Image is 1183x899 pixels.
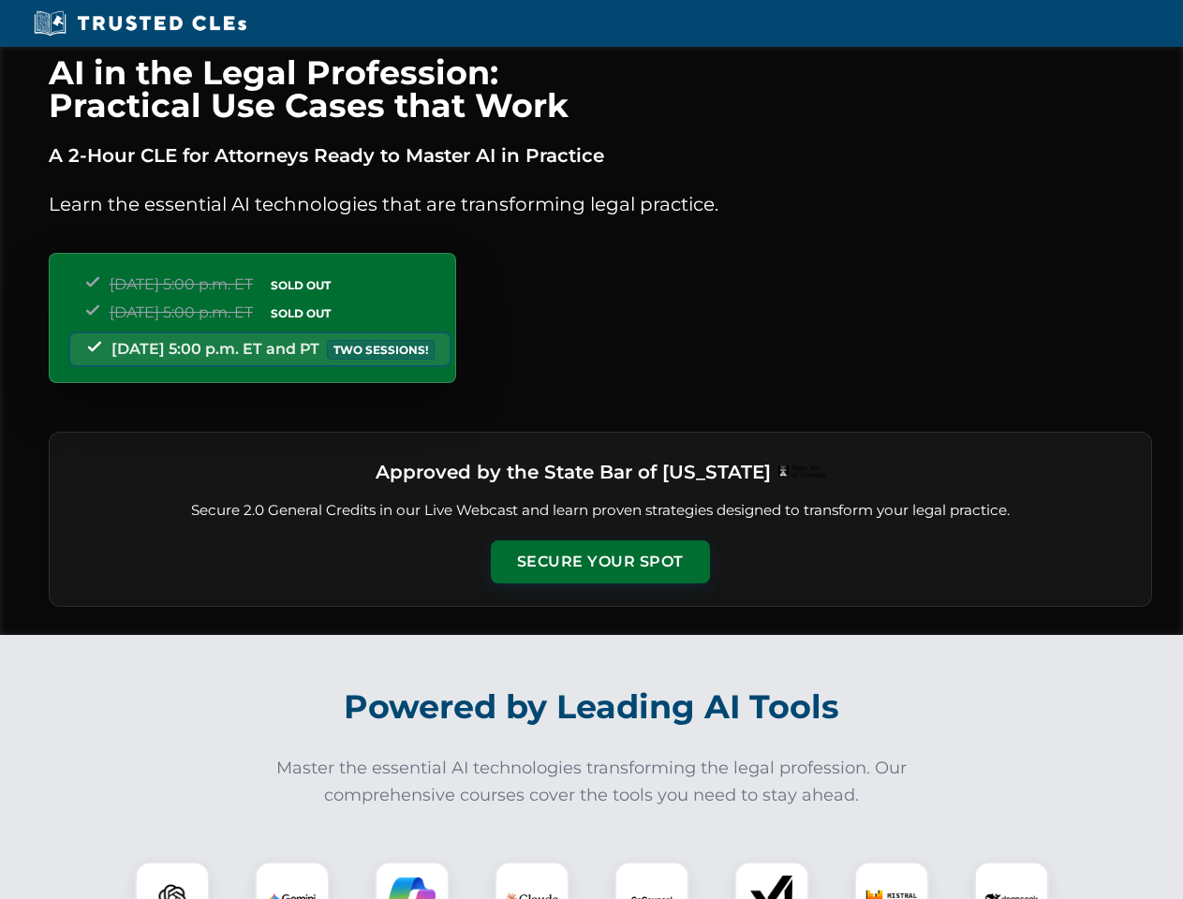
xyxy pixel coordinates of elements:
[49,140,1152,170] p: A 2-Hour CLE for Attorneys Ready to Master AI in Practice
[264,303,337,323] span: SOLD OUT
[28,9,252,37] img: Trusted CLEs
[49,56,1152,122] h1: AI in the Legal Profession: Practical Use Cases that Work
[778,465,825,479] img: Logo
[49,189,1152,219] p: Learn the essential AI technologies that are transforming legal practice.
[264,275,337,295] span: SOLD OUT
[72,500,1129,522] p: Secure 2.0 General Credits in our Live Webcast and learn proven strategies designed to transform ...
[110,275,253,293] span: [DATE] 5:00 p.m. ET
[110,303,253,321] span: [DATE] 5:00 p.m. ET
[73,674,1111,740] h2: Powered by Leading AI Tools
[376,455,771,489] h3: Approved by the State Bar of [US_STATE]
[264,755,920,809] p: Master the essential AI technologies transforming the legal profession. Our comprehensive courses...
[491,540,710,583] button: Secure Your Spot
